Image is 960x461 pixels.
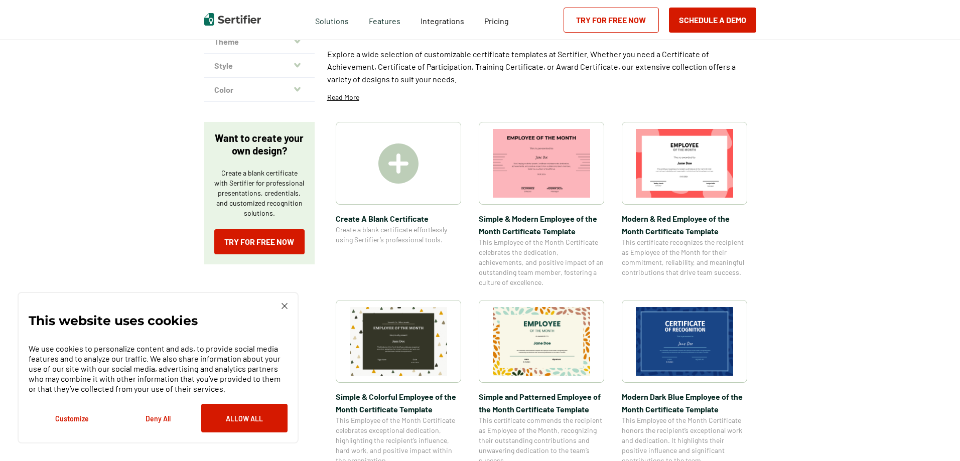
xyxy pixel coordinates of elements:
img: Sertifier | Digital Credentialing Platform [204,13,261,26]
span: This Employee of the Month Certificate celebrates the dedication, achievements, and positive impa... [479,237,604,287]
p: Explore a wide selection of customizable certificate templates at Sertifier. Whether you need a C... [327,48,756,85]
img: Cookie Popup Close [282,303,288,309]
img: Modern Dark Blue Employee of the Month Certificate Template [636,307,733,376]
p: This website uses cookies [29,316,198,326]
span: Simple & Colorful Employee of the Month Certificate Template [336,390,461,415]
img: Simple and Patterned Employee of the Month Certificate Template [493,307,590,376]
img: Create A Blank Certificate [378,143,419,184]
span: Solutions [315,14,349,26]
img: Simple & Colorful Employee of the Month Certificate Template [350,307,447,376]
img: Modern & Red Employee of the Month Certificate Template [636,129,733,198]
a: Modern & Red Employee of the Month Certificate TemplateModern & Red Employee of the Month Certifi... [622,122,747,287]
span: Create A Blank Certificate [336,212,461,225]
button: Theme [204,30,315,54]
p: Want to create your own design? [214,132,305,157]
p: We use cookies to personalize content and ads, to provide social media features and to analyze ou... [29,344,288,394]
button: Color [204,78,315,102]
span: Simple and Patterned Employee of the Month Certificate Template [479,390,604,415]
span: Create a blank certificate effortlessly using Sertifier’s professional tools. [336,225,461,245]
button: Style [204,54,315,78]
span: This certificate recognizes the recipient as Employee of the Month for their commitment, reliabil... [622,237,747,277]
a: Try for Free Now [214,229,305,254]
button: Schedule a Demo [669,8,756,33]
button: Customize [29,404,115,432]
p: Create a blank certificate with Sertifier for professional presentations, credentials, and custom... [214,168,305,218]
img: Simple & Modern Employee of the Month Certificate Template [493,129,590,198]
a: Simple & Modern Employee of the Month Certificate TemplateSimple & Modern Employee of the Month C... [479,122,604,287]
span: Integrations [421,16,464,26]
a: Try for Free Now [564,8,659,33]
button: Deny All [115,404,201,432]
span: Features [369,14,400,26]
span: Pricing [484,16,509,26]
span: Simple & Modern Employee of the Month Certificate Template [479,212,604,237]
a: Pricing [484,14,509,26]
a: Integrations [421,14,464,26]
span: Modern & Red Employee of the Month Certificate Template [622,212,747,237]
iframe: Chat Widget [910,413,960,461]
span: Modern Dark Blue Employee of the Month Certificate Template [622,390,747,415]
button: Allow All [201,404,288,432]
p: Read More [327,92,359,102]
